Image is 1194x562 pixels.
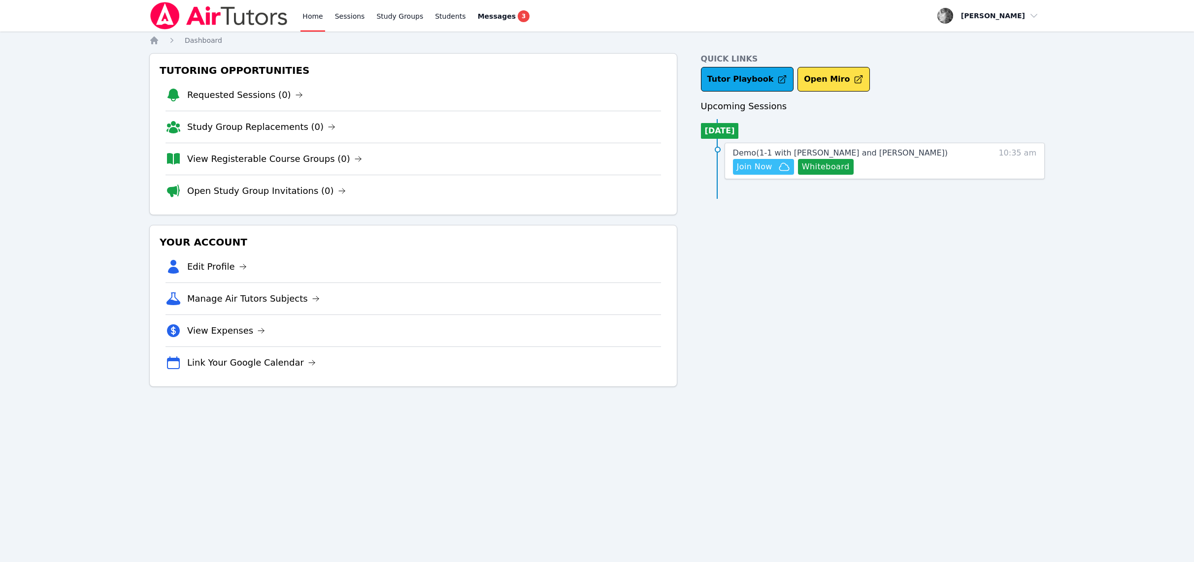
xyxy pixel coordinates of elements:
[701,53,1045,65] h4: Quick Links
[998,147,1036,175] span: 10:35 am
[733,159,794,175] button: Join Now
[701,123,739,139] li: [DATE]
[733,147,948,159] a: Demo(1-1 with [PERSON_NAME] and [PERSON_NAME])
[158,62,669,79] h3: Tutoring Opportunities
[701,99,1045,113] h3: Upcoming Sessions
[187,152,362,166] a: View Registerable Course Groups (0)
[478,11,516,21] span: Messages
[185,36,222,44] span: Dashboard
[701,67,794,92] a: Tutor Playbook
[149,2,289,30] img: Air Tutors
[187,356,316,370] a: Link Your Google Calendar
[149,35,1045,45] nav: Breadcrumb
[185,35,222,45] a: Dashboard
[798,159,854,175] button: Whiteboard
[518,10,530,22] span: 3
[187,324,265,338] a: View Expenses
[737,161,772,173] span: Join Now
[187,88,303,102] a: Requested Sessions (0)
[187,120,335,134] a: Study Group Replacements (0)
[187,292,320,306] a: Manage Air Tutors Subjects
[797,67,870,92] button: Open Miro
[158,233,669,251] h3: Your Account
[187,184,346,198] a: Open Study Group Invitations (0)
[187,260,247,274] a: Edit Profile
[733,148,948,157] span: Demo ( 1-1 with [PERSON_NAME] and [PERSON_NAME] )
